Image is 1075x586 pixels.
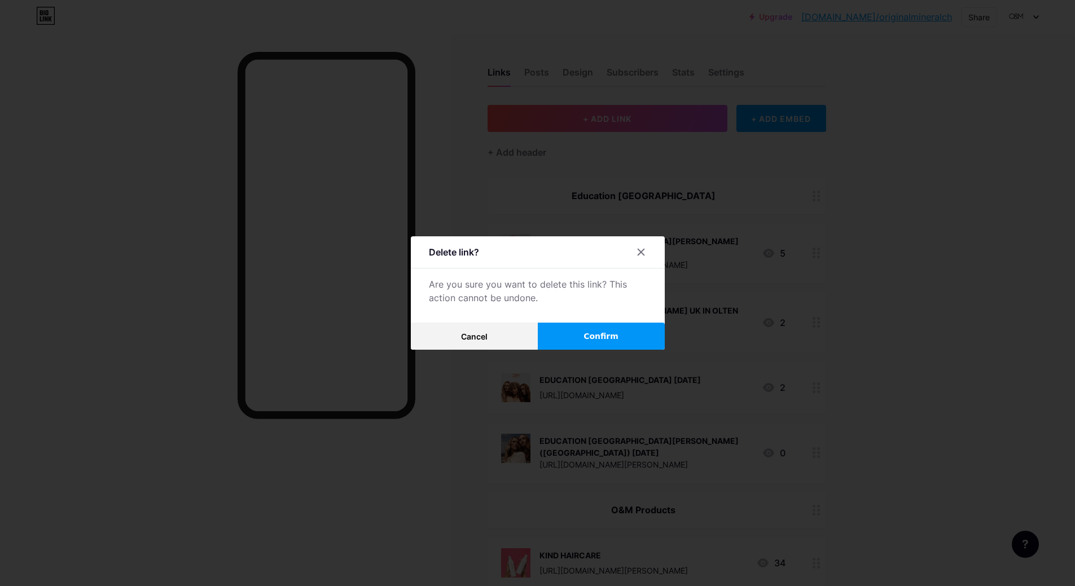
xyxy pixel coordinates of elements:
[429,277,647,305] div: Are you sure you want to delete this link? This action cannot be undone.
[461,332,488,341] span: Cancel
[583,331,618,342] span: Confirm
[411,323,538,350] button: Cancel
[538,323,665,350] button: Confirm
[429,245,479,259] div: Delete link?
